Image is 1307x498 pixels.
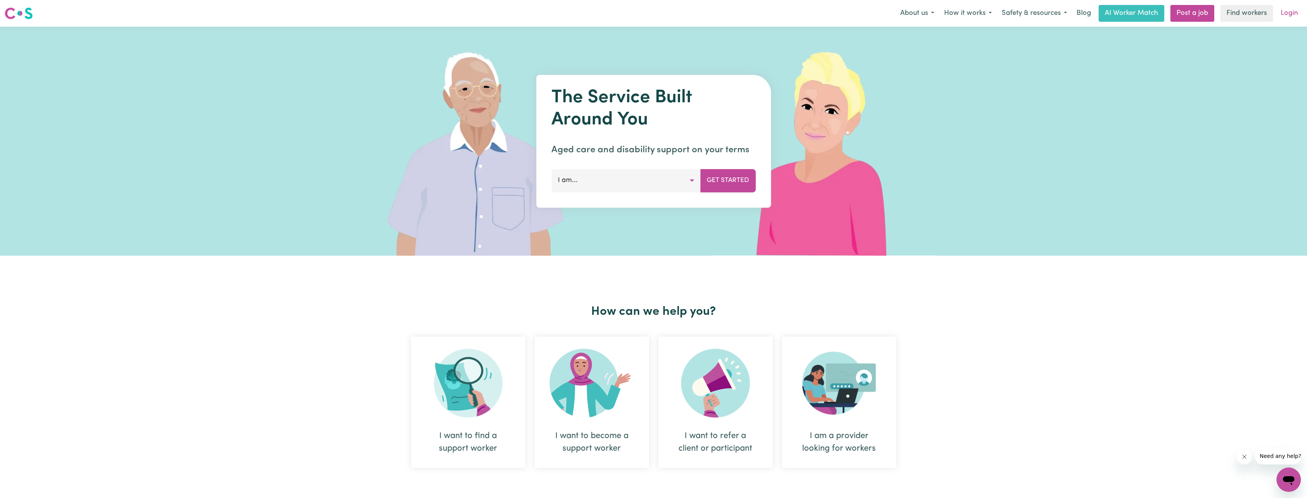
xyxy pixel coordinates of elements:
[1072,5,1096,22] a: Blog
[1220,5,1273,22] a: Find workers
[406,305,901,319] h2: How can we help you?
[700,169,756,192] button: Get Started
[535,337,649,468] div: I want to become a support worker
[782,337,896,468] div: I am a provider looking for workers
[1099,5,1164,22] a: AI Worker Match
[434,349,503,417] img: Search
[1276,5,1302,22] a: Login
[429,430,507,455] div: I want to find a support worker
[677,430,754,455] div: I want to refer a client or participant
[5,5,46,11] span: Need any help?
[1255,448,1301,464] iframe: Message from company
[895,5,939,21] button: About us
[681,349,750,417] img: Refer
[551,87,756,131] h1: The Service Built Around You
[997,5,1072,21] button: Safety & resources
[658,337,773,468] div: I want to refer a client or participant
[802,349,876,417] img: Provider
[939,5,997,21] button: How it works
[550,349,634,417] img: Become Worker
[5,5,33,22] a: Careseekers logo
[800,430,878,455] div: I am a provider looking for workers
[551,143,756,157] p: Aged care and disability support on your terms
[411,337,525,468] div: I want to find a support worker
[5,6,33,20] img: Careseekers logo
[553,430,631,455] div: I want to become a support worker
[551,169,701,192] button: I am...
[1237,449,1252,464] iframe: Close message
[1276,467,1301,492] iframe: Button to launch messaging window
[1170,5,1214,22] a: Post a job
